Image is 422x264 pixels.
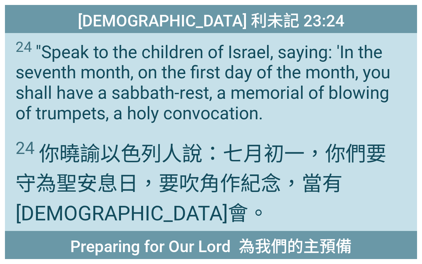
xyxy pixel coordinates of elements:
[70,233,352,257] span: Preparing for Our Lord 為我們的主預備
[15,142,386,225] wh1121: 說
[78,8,345,31] span: [DEMOGRAPHIC_DATA] 利未記 23:24
[15,142,386,225] wh2320: 初一
[15,142,386,225] wh1696: 以色列
[15,137,407,226] span: 你曉諭
[248,201,269,225] wh4744: 。
[15,38,32,56] sup: 24
[15,142,386,225] wh559: ：七
[15,142,386,225] wh259: ，你們要守為聖安息日
[15,142,386,225] wh7637: 月
[15,171,343,225] wh7677: ，要吹
[228,201,269,225] wh6944: 會
[15,138,35,158] sup: 24
[15,38,407,124] span: "Speak to the children of Israel, saying: 'In the seventh month, on the first day of the month, y...
[15,142,386,225] wh3478: 人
